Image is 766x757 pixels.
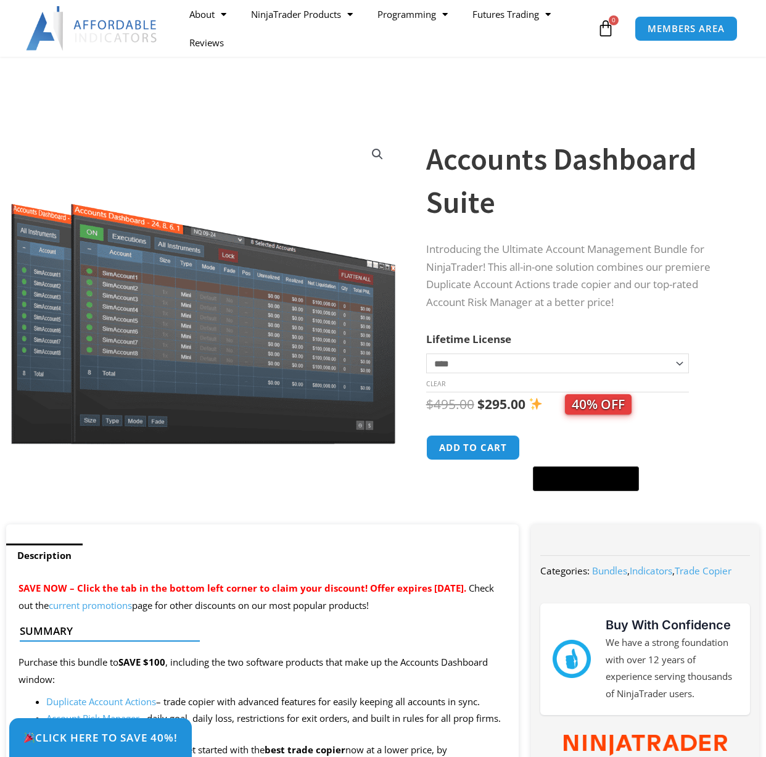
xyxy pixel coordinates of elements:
[426,395,474,413] bdi: 495.00
[477,395,525,413] bdi: 295.00
[23,732,178,743] span: Click Here to save 40%!
[426,435,520,460] button: Add to cart
[19,654,506,689] p: Purchase this bundle to , including the two software products that make up the Accounts Dashboard...
[426,138,735,224] h1: Accounts Dashboard Suite
[529,397,542,410] img: ✨
[366,143,389,165] a: View full-screen image gallery
[592,565,627,577] a: Bundles
[426,498,735,510] iframe: PayPal Message 1
[19,580,506,614] p: Check out the page for other discounts on our most popular products!
[177,28,236,57] a: Reviews
[46,693,506,711] li: – trade copier with advanced features for easily keeping all accounts in sync.
[9,718,192,757] a: 🎉Click Here to save 40%!
[46,695,156,708] a: Duplicate Account Actions
[553,640,591,678] img: mark thumbs good 43913 | Affordable Indicators – NinjaTrader
[49,599,132,611] a: current promotions
[565,394,632,415] span: 40% OFF
[426,379,445,388] a: Clear options
[635,16,738,41] a: MEMBERS AREA
[579,10,633,46] a: 0
[606,634,738,703] p: We have a strong foundation with over 12 years of experience serving thousands of NinjaTrader users.
[6,544,83,568] a: Description
[46,712,139,724] a: Account Risk Manager
[609,15,619,25] span: 0
[9,134,398,444] img: Screenshot 2024-08-26 155710eeeee
[477,395,485,413] span: $
[426,332,511,346] label: Lifetime License
[24,732,35,743] img: 🎉
[19,582,466,594] span: SAVE NOW – Click the tab in the bottom left corner to claim your discount! Offer expires [DATE].
[540,565,590,577] span: Categories:
[530,433,641,463] iframe: Secure express checkout frame
[675,565,731,577] a: Trade Copier
[20,625,495,637] h4: Summary
[426,241,735,312] p: Introducing the Ultimate Account Management Bundle for NinjaTrader! This all-in-one solution comb...
[533,466,639,491] button: Buy with GPay
[426,395,434,413] span: $
[630,565,672,577] a: Indicators
[606,616,738,634] h3: Buy With Confidence
[26,6,159,51] img: LogoAI | Affordable Indicators – NinjaTrader
[46,710,506,727] li: – daily goal, daily loss, restrictions for exit orders, and built in rules for all prop firms.
[592,565,731,577] span: , ,
[648,24,725,33] span: MEMBERS AREA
